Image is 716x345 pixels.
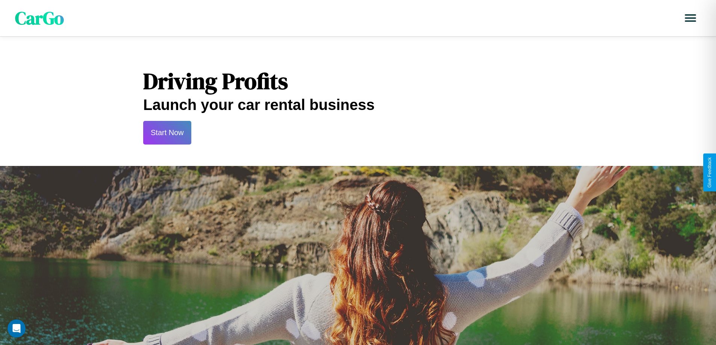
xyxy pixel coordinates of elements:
[143,96,573,113] h2: Launch your car rental business
[143,66,573,96] h1: Driving Profits
[8,319,26,337] div: Open Intercom Messenger
[15,6,64,30] span: CarGo
[143,121,191,145] button: Start Now
[707,157,712,188] div: Give Feedback
[680,8,701,29] button: Open menu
